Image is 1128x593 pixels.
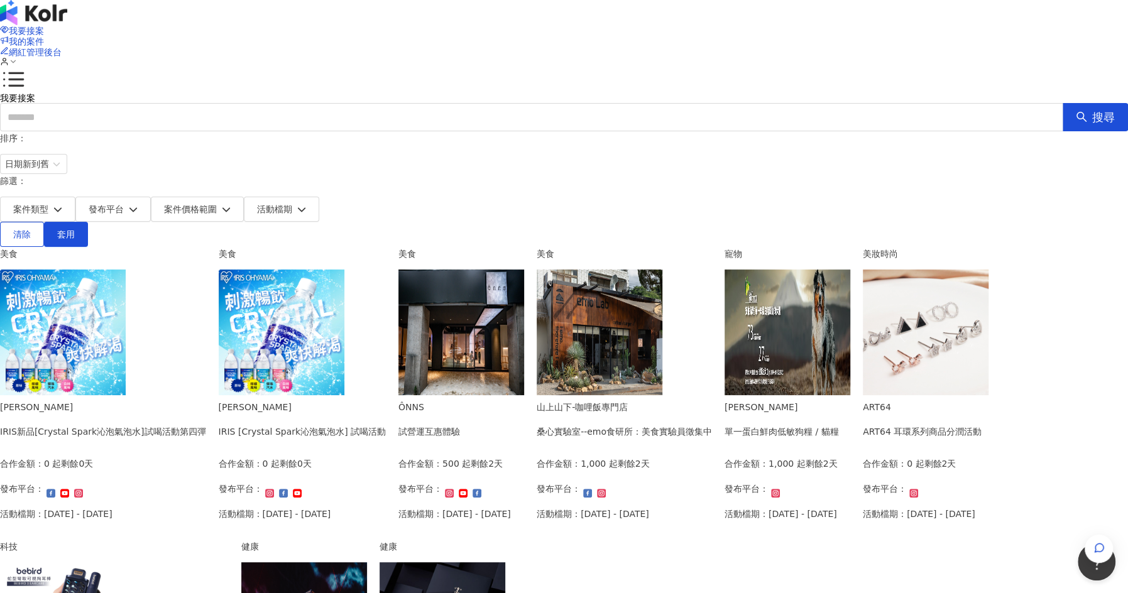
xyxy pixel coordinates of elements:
[442,457,471,471] p: 500 起
[61,457,93,471] p: 剩餘0天
[219,457,263,471] p: 合作金額：
[1076,111,1087,122] span: search
[924,457,956,471] p: 剩餘2天
[241,540,367,553] div: 健康
[151,197,244,222] button: 案件價格範圍
[725,457,769,471] p: 合作金額：
[725,247,850,261] div: 寵物
[537,400,712,414] div: 山上山下-咖哩飯專門店
[725,425,839,438] div: 單一蛋白鮮肉低敏狗糧 / 貓糧
[398,425,460,438] div: 試營運互惠體驗
[398,269,524,395] img: 試營運互惠體驗
[257,204,292,214] span: 活動檔期
[13,204,48,214] span: 案件類型
[618,457,650,471] p: 剩餘2天
[537,269,662,395] img: 情緒食光實驗計畫
[471,457,503,471] p: 剩餘2天
[769,457,806,471] p: 1,000 起
[219,269,344,395] img: Crystal Spark 沁泡氣泡水
[537,482,581,496] p: 發布平台：
[863,425,982,438] div: ART64 耳環系列商品分潤活動
[537,425,712,438] div: 桑心實驗室--emo食研所：美食實驗員徵集中
[44,457,61,471] p: 0 起
[863,482,907,496] p: 發布平台：
[863,247,988,261] div: 美妝時尚
[537,247,712,261] div: 美食
[398,482,442,496] p: 發布平台：
[219,482,263,496] p: 發布平台：
[537,507,649,521] p: 活動檔期：[DATE] - [DATE]
[581,457,618,471] p: 1,000 起
[863,457,907,471] p: 合作金額：
[244,197,319,222] button: 活動檔期
[13,229,31,239] span: 清除
[398,507,511,521] p: 活動檔期：[DATE] - [DATE]
[75,197,151,222] button: 發布平台
[537,457,581,471] p: 合作金額：
[398,400,460,414] div: ÔNNS
[219,425,386,438] div: IRIS [Crystal Spark沁泡氣泡水] 試喝活動
[263,457,280,471] p: 0 起
[863,507,975,521] p: 活動檔期：[DATE] - [DATE]
[9,47,62,57] span: 網紅管理後台
[57,229,75,239] span: 套用
[89,204,124,214] span: 發布平台
[1092,111,1115,124] span: 搜尋
[725,482,769,496] p: 發布平台：
[9,36,44,46] span: 我的案件
[9,26,44,36] span: 我要接案
[219,400,386,414] div: [PERSON_NAME]
[863,269,988,395] img: 耳環系列銀飾
[805,457,837,471] p: 剩餘2天
[164,204,217,214] span: 案件價格範圍
[1063,103,1128,131] button: 搜尋
[1078,543,1115,580] iframe: Help Scout Beacon - Open
[398,457,442,471] p: 合作金額：
[280,457,312,471] p: 剩餘0天
[398,247,524,261] div: 美食
[5,155,62,173] span: 日期新到舊
[44,222,88,247] button: 套用
[725,507,837,521] p: 活動檔期：[DATE] - [DATE]
[380,540,505,553] div: 健康
[725,400,839,414] div: [PERSON_NAME]
[863,400,982,414] div: ART64
[725,269,850,395] img: ⭐單一蛋白鮮肉低敏狗糧 / 貓糧
[219,507,331,521] p: 活動檔期：[DATE] - [DATE]
[219,247,386,261] div: 美食
[907,457,924,471] p: 0 起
